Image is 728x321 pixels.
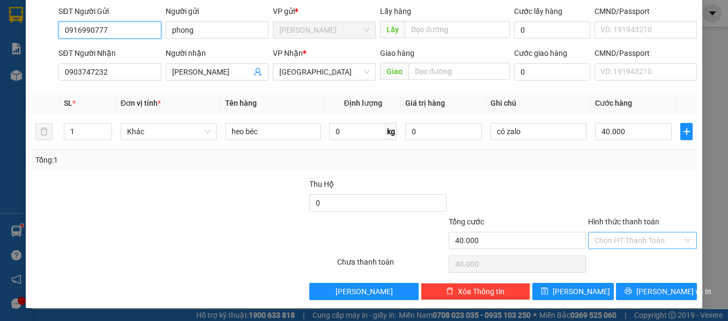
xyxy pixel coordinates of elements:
input: Cước giao hàng [514,63,590,81]
div: Tổng: 1 [35,154,282,166]
div: Chưa thanh toán [336,256,448,275]
span: save [541,287,548,296]
span: Đà Lạt [279,64,369,80]
button: save[PERSON_NAME] [532,283,614,300]
span: Tổng cước [449,217,484,226]
span: VP Nhận [273,49,303,57]
span: user-add [254,68,262,76]
button: [PERSON_NAME] [309,283,419,300]
span: [PERSON_NAME] [553,286,610,297]
label: Cước lấy hàng [514,7,562,16]
span: Xóa Thông tin [458,286,504,297]
span: Giao hàng [380,49,414,57]
span: Định lượng [344,99,382,107]
span: [PERSON_NAME] và In [636,286,711,297]
div: VP gửi [273,5,376,17]
div: CMND/Passport [595,47,697,59]
span: Lấy [380,21,405,38]
span: Giá trị hàng [405,99,445,107]
span: delete [446,287,454,296]
label: Cước giao hàng [514,49,567,57]
div: CMND/Passport [595,5,697,17]
button: plus [680,123,693,140]
div: SĐT Người Gửi [58,5,161,17]
span: Cước hàng [595,99,632,107]
span: kg [386,123,397,140]
span: printer [625,287,632,296]
label: Hình thức thanh toán [588,217,659,226]
input: Ghi Chú [491,123,586,140]
span: Phan Thiết [279,22,369,38]
div: Người gửi [166,5,269,17]
input: 0 [405,123,482,140]
button: deleteXóa Thông tin [421,283,530,300]
button: printer[PERSON_NAME] và In [616,283,697,300]
span: SL [64,99,72,107]
div: Người nhận [166,47,269,59]
th: Ghi chú [486,93,591,114]
span: Khác [127,123,210,140]
div: SĐT Người Nhận [58,47,161,59]
span: Tên hàng [225,99,257,107]
span: plus [681,127,692,136]
span: Đơn vị tính [121,99,161,107]
button: delete [35,123,53,140]
span: [PERSON_NAME] [336,286,393,297]
span: Thu Hộ [309,180,334,188]
input: Dọc đường [405,21,510,38]
input: Dọc đường [408,63,510,80]
input: VD: Bàn, Ghế [225,123,321,140]
input: Cước lấy hàng [514,21,590,39]
span: Giao [380,63,408,80]
span: Lấy hàng [380,7,411,16]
